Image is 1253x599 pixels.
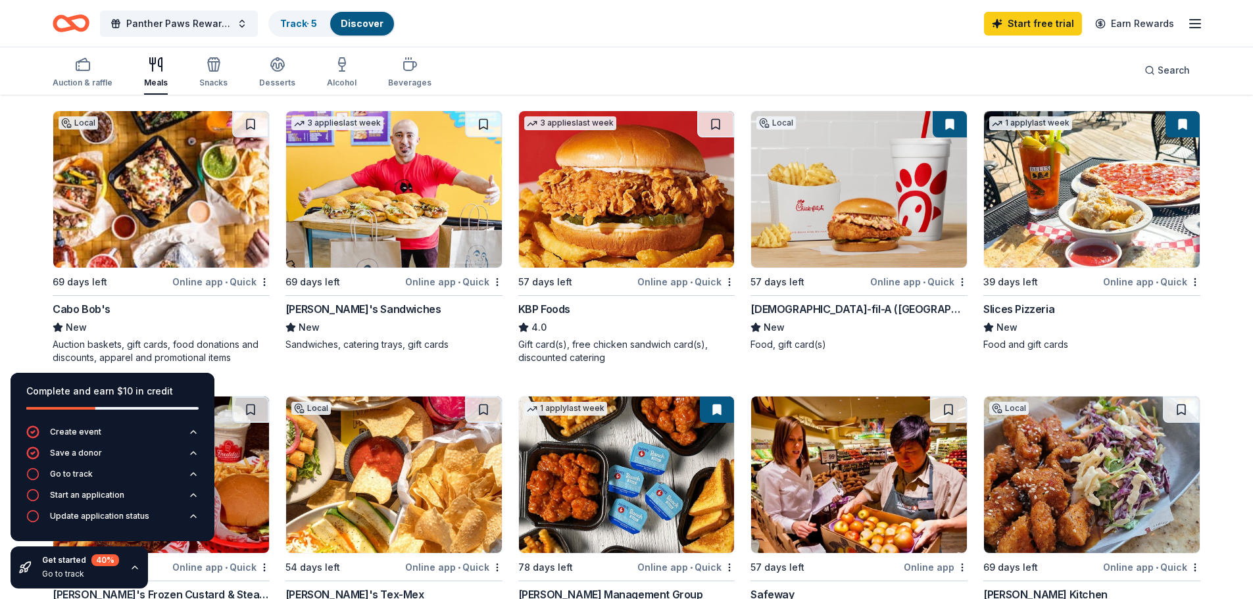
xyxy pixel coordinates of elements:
[66,320,87,335] span: New
[750,301,968,317] div: [DEMOGRAPHIC_DATA]-fil-A ([GEOGRAPHIC_DATA])
[199,51,228,95] button: Snacks
[524,116,616,130] div: 3 applies last week
[1156,277,1158,287] span: •
[690,277,693,287] span: •
[750,110,968,351] a: Image for Chick-fil-A (Austin)Local57 days leftOnline app•Quick[DEMOGRAPHIC_DATA]-fil-A ([GEOGRAP...
[285,274,340,290] div: 69 days left
[870,274,968,290] div: Online app Quick
[42,554,119,566] div: Get started
[53,338,270,364] div: Auction baskets, gift cards, food donations and discounts, apparel and promotional items
[53,274,107,290] div: 69 days left
[518,274,572,290] div: 57 days left
[53,110,270,364] a: Image for Cabo Bob'sLocal69 days leftOnline app•QuickCabo Bob'sNewAuction baskets, gift cards, fo...
[637,274,735,290] div: Online app Quick
[750,338,968,351] div: Food, gift card(s)
[291,116,383,130] div: 3 applies last week
[518,110,735,364] a: Image for KBP Foods3 applieslast week57 days leftOnline app•QuickKBP Foods4.0Gift card(s), free c...
[524,402,607,416] div: 1 apply last week
[531,320,547,335] span: 4.0
[280,18,317,29] a: Track· 5
[1158,62,1190,78] span: Search
[172,274,270,290] div: Online app Quick
[989,402,1029,415] div: Local
[996,320,1018,335] span: New
[458,277,460,287] span: •
[751,396,967,553] img: Image for Safeway
[637,559,735,575] div: Online app Quick
[53,301,111,317] div: Cabo Bob's
[764,320,785,335] span: New
[983,301,1054,317] div: Slices Pizzeria
[26,425,199,446] button: Create event
[458,562,460,573] span: •
[1087,12,1182,36] a: Earn Rewards
[285,338,503,351] div: Sandwiches, catering trays, gift cards
[518,338,735,364] div: Gift card(s), free chicken sandwich card(s), discounted catering
[50,490,124,500] div: Start an application
[199,78,228,88] div: Snacks
[1156,562,1158,573] span: •
[756,116,796,130] div: Local
[291,402,331,415] div: Local
[26,446,199,467] button: Save a donor
[26,467,199,489] button: Go to track
[26,383,199,399] div: Complete and earn $10 in credit
[285,301,441,317] div: [PERSON_NAME]'s Sandwiches
[50,511,149,521] div: Update application status
[984,396,1200,553] img: Image for Jack Allen's Kitchen
[405,274,503,290] div: Online app Quick
[286,396,502,553] img: Image for Maudie's Tex-Mex
[519,111,735,268] img: Image for KBP Foods
[750,274,804,290] div: 57 days left
[341,18,383,29] a: Discover
[225,277,228,287] span: •
[50,427,101,437] div: Create event
[144,78,168,88] div: Meals
[50,469,93,479] div: Go to track
[405,559,503,575] div: Online app Quick
[388,51,431,95] button: Beverages
[285,110,503,351] a: Image for Ike's Sandwiches3 applieslast week69 days leftOnline app•Quick[PERSON_NAME]'s Sandwiche...
[26,510,199,531] button: Update application status
[259,51,295,95] button: Desserts
[53,8,89,39] a: Home
[983,274,1038,290] div: 39 days left
[690,562,693,573] span: •
[388,78,431,88] div: Beverages
[53,78,112,88] div: Auction & raffle
[225,562,228,573] span: •
[299,320,320,335] span: New
[42,569,119,579] div: Go to track
[518,301,570,317] div: KBP Foods
[100,11,258,37] button: Panther Paws Rewards 2025
[126,16,232,32] span: Panther Paws Rewards 2025
[286,111,502,268] img: Image for Ike's Sandwiches
[91,554,119,566] div: 40 %
[518,560,573,575] div: 78 days left
[259,78,295,88] div: Desserts
[50,448,102,458] div: Save a donor
[904,559,968,575] div: Online app
[983,338,1200,351] div: Food and gift cards
[144,51,168,95] button: Meals
[59,116,98,130] div: Local
[983,110,1200,351] a: Image for Slices Pizzeria1 applylast week39 days leftOnline app•QuickSlices PizzeriaNewFood and g...
[751,111,967,268] img: Image for Chick-fil-A (Austin)
[285,560,340,575] div: 54 days left
[750,560,804,575] div: 57 days left
[327,51,356,95] button: Alcohol
[519,396,735,553] img: Image for Avants Management Group
[26,489,199,510] button: Start an application
[984,12,1082,36] a: Start free trial
[53,51,112,95] button: Auction & raffle
[268,11,395,37] button: Track· 5Discover
[1134,57,1200,84] button: Search
[989,116,1072,130] div: 1 apply last week
[53,111,269,268] img: Image for Cabo Bob's
[327,78,356,88] div: Alcohol
[1103,274,1200,290] div: Online app Quick
[923,277,925,287] span: •
[1103,559,1200,575] div: Online app Quick
[984,111,1200,268] img: Image for Slices Pizzeria
[983,560,1038,575] div: 69 days left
